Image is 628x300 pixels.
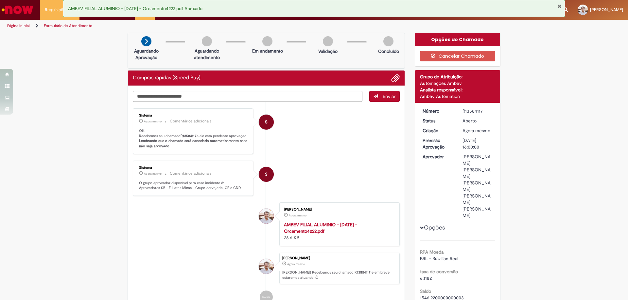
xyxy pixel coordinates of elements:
span: S [265,114,268,130]
img: img-circle-grey.png [323,36,333,46]
b: RPA Moeda [420,249,444,255]
img: arrow-next.png [141,36,151,46]
p: [PERSON_NAME]! Recebemos seu chamado R13584117 e em breve estaremos atuando. [282,270,396,280]
small: Comentários adicionais [170,171,212,176]
span: BRL - Brazilian Real [420,256,458,261]
b: R13584117 [181,134,197,138]
p: Em andamento [252,48,283,54]
time: 01/10/2025 08:20:36 [462,128,490,134]
div: 26.6 KB [284,221,393,241]
a: AMBEV FILIAL ALUMINIO - [DATE] - Orcamento4222.pdf [284,222,357,234]
span: S [265,166,268,182]
span: Agora mesmo [287,262,305,266]
time: 01/10/2025 08:20:48 [144,119,162,123]
span: Agora mesmo [144,119,162,123]
p: Aguardando atendimento [191,48,223,61]
span: Agora mesmo [144,172,162,176]
div: Daniel Henrique Gargano [259,209,274,224]
div: Ambev Automation [420,93,496,100]
a: Formulário de Atendimento [44,23,92,28]
span: Agora mesmo [462,128,490,134]
time: 01/10/2025 08:20:45 [144,172,162,176]
div: R13584117 [462,108,493,114]
div: Daniel Henrique Gargano [259,259,274,274]
button: Enviar [369,91,400,102]
b: Saldo [420,288,431,294]
div: Automações Ambev [420,80,496,87]
time: 01/10/2025 08:20:36 [287,262,305,266]
img: ServiceNow [1,3,34,16]
div: 01/10/2025 08:20:36 [462,127,493,134]
div: System [259,167,274,182]
span: 6.1182 [420,275,432,281]
dt: Status [418,118,458,124]
dt: Criação [418,127,458,134]
a: Página inicial [7,23,30,28]
h2: Compras rápidas (Speed Buy) Histórico de tíquete [133,75,201,81]
dt: Previsão Aprovação [418,137,458,150]
button: Adicionar anexos [391,74,400,82]
div: [PERSON_NAME] [282,256,396,260]
span: AMBEV FILIAL ALUMINIO - [DATE] - Orcamento4222.pdf Anexado [68,6,202,11]
div: System [259,115,274,130]
p: Concluído [378,48,399,55]
p: Aguardando Aprovação [131,48,162,61]
span: [PERSON_NAME] [590,7,623,12]
div: Sistema [139,114,248,118]
small: Comentários adicionais [170,118,212,124]
p: Olá! Recebemos seu chamado e ele esta pendente aprovação. [139,128,248,149]
dt: Número [418,108,458,114]
time: 01/10/2025 08:20:32 [289,213,306,217]
div: Grupo de Atribuição: [420,73,496,80]
ul: Trilhas de página [5,20,414,32]
button: Cancelar Chamado [420,51,496,61]
p: Validação [318,48,338,55]
div: [PERSON_NAME] [284,208,393,212]
div: [PERSON_NAME], [PERSON_NAME], [PERSON_NAME], [PERSON_NAME], [PERSON_NAME] [462,153,493,219]
span: Agora mesmo [289,213,306,217]
p: O grupo aprovador disponível para esse incidente é: Aprovadores SB - F. Latas Minas - Grupo cerve... [139,181,248,191]
img: img-circle-grey.png [202,36,212,46]
img: img-circle-grey.png [262,36,272,46]
img: img-circle-grey.png [383,36,393,46]
div: Opções do Chamado [415,33,500,46]
button: Fechar Notificação [557,4,562,9]
div: [DATE] 16:00:00 [462,137,493,150]
span: Requisições [45,7,68,13]
div: Analista responsável: [420,87,496,93]
span: Enviar [383,93,395,99]
div: Aberto [462,118,493,124]
textarea: Digite sua mensagem aqui... [133,91,362,102]
li: Daniel Henrique Gargano [133,253,400,284]
b: taxa de conversão [420,269,458,275]
b: Lembrando que o chamado será cancelado automaticamente caso não seja aprovado. [139,138,249,149]
dt: Aprovador [418,153,458,160]
div: Sistema [139,166,248,170]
